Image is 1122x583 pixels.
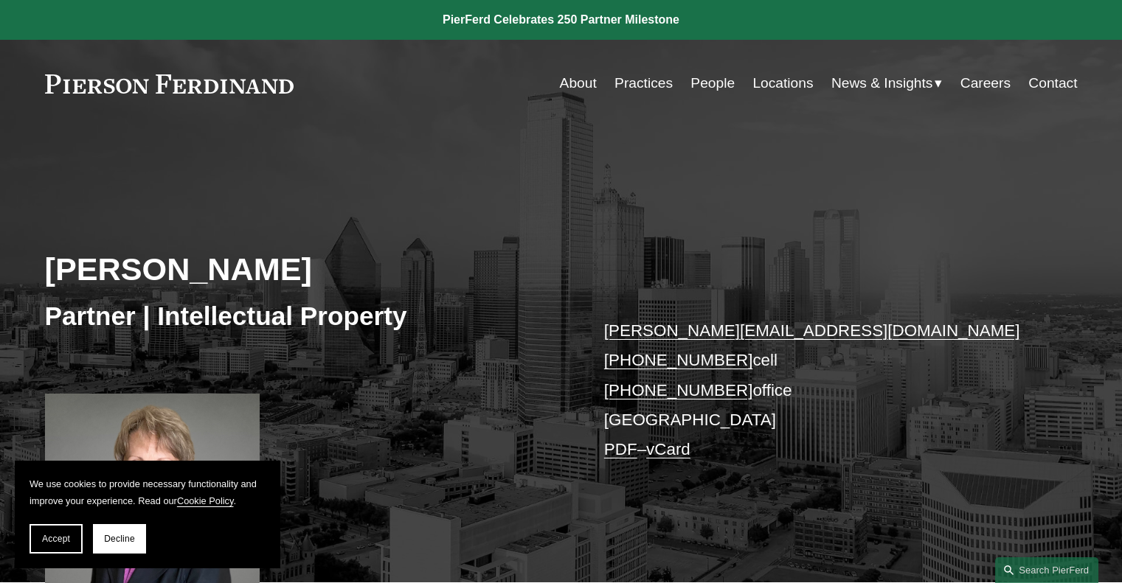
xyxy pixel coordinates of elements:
[752,69,813,97] a: Locations
[560,69,597,97] a: About
[42,534,70,544] span: Accept
[104,534,135,544] span: Decline
[45,250,561,288] h2: [PERSON_NAME]
[604,351,753,369] a: [PHONE_NUMBER]
[604,381,753,399] a: [PHONE_NUMBER]
[45,300,561,332] h3: Partner | Intellectual Property
[831,71,933,97] span: News & Insights
[1028,69,1077,97] a: Contact
[604,316,1034,465] p: cell office [GEOGRAPHIC_DATA] –
[995,557,1098,583] a: Search this site
[15,461,280,568] section: Cookie banner
[646,440,690,458] a: vCard
[960,69,1011,97] a: Careers
[690,69,735,97] a: People
[604,440,637,458] a: PDF
[614,69,673,97] a: Practices
[93,524,146,554] button: Decline
[177,495,234,506] a: Cookie Policy
[604,321,1020,340] a: [PERSON_NAME][EMAIL_ADDRESS][DOMAIN_NAME]
[831,69,943,97] a: folder dropdown
[30,475,266,509] p: We use cookies to provide necessary functionality and improve your experience. Read our .
[30,524,83,554] button: Accept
